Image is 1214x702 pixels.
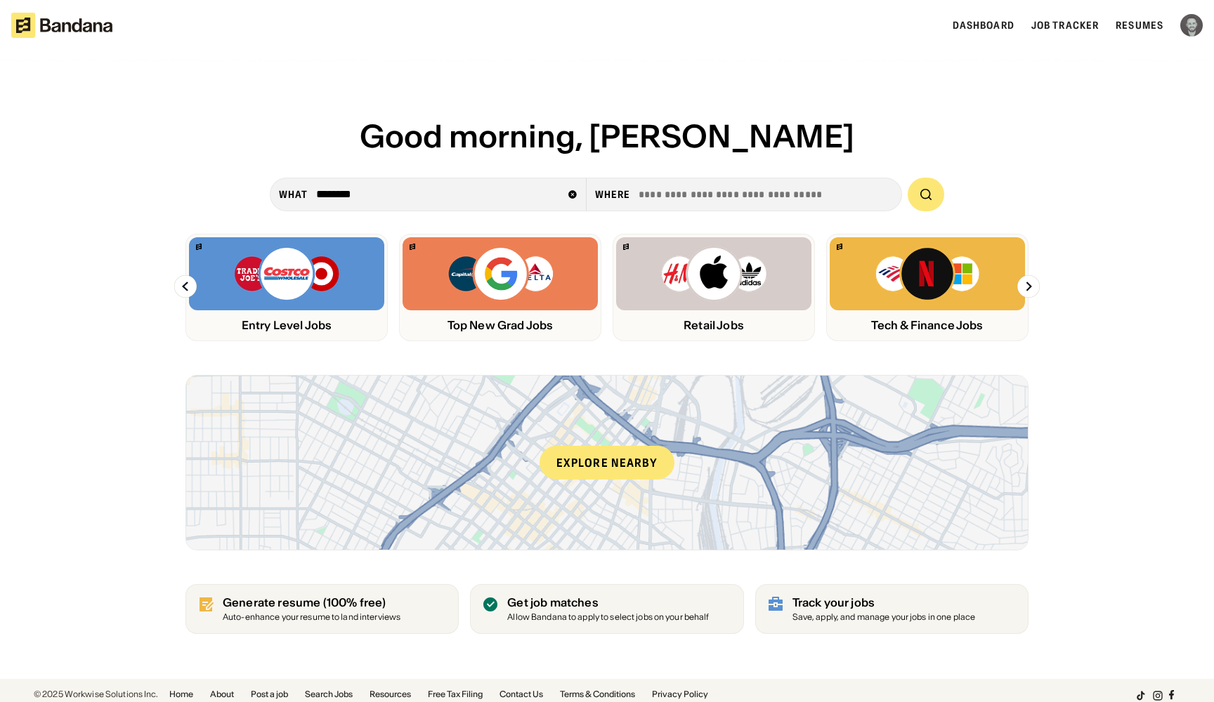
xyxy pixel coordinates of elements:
[34,690,158,698] div: © 2025 Workwise Solutions Inc.
[616,319,811,332] div: Retail Jobs
[223,596,400,609] div: Generate resume
[652,690,708,698] a: Privacy Policy
[507,613,709,622] div: Allow Bandana to apply to select jobs on your behalf
[953,19,1014,32] a: Dashboard
[403,319,598,332] div: Top New Grad Jobs
[1017,275,1040,298] img: Right Arrow
[1116,19,1163,32] a: Resumes
[11,13,112,38] img: Bandana logotype
[210,690,234,698] a: About
[305,690,353,698] a: Search Jobs
[323,595,386,609] span: (100% free)
[174,275,197,298] img: Left Arrow
[399,234,601,341] a: Bandana logoCapital One, Google, Delta logosTop New Grad Jobs
[169,690,193,698] a: Home
[410,244,415,250] img: Bandana logo
[755,584,1029,634] a: Track your jobs Save, apply, and manage your jobs in one place
[233,246,340,302] img: Trader Joe’s, Costco, Target logos
[470,584,743,634] a: Get job matches Allow Bandana to apply to select jobs on your behalf
[189,319,384,332] div: Entry Level Jobs
[595,188,631,201] div: Where
[370,690,411,698] a: Resources
[560,690,635,698] a: Terms & Conditions
[279,188,308,201] div: what
[875,246,981,302] img: Bank of America, Netflix, Microsoft logos
[540,446,674,479] div: Explore nearby
[185,234,388,341] a: Bandana logoTrader Joe’s, Costco, Target logosEntry Level Jobs
[507,596,709,609] div: Get job matches
[360,117,854,156] span: Good morning, [PERSON_NAME]
[500,690,543,698] a: Contact Us
[1180,14,1203,37] img: Profile photo
[826,234,1029,341] a: Bandana logoBank of America, Netflix, Microsoft logosTech & Finance Jobs
[447,246,554,302] img: Capital One, Google, Delta logos
[613,234,815,341] a: Bandana logoH&M, Apply, Adidas logosRetail Jobs
[837,244,842,250] img: Bandana logo
[186,376,1028,550] a: Explore nearby
[623,244,629,250] img: Bandana logo
[223,613,400,622] div: Auto-enhance your resume to land interviews
[185,584,459,634] a: Generate resume (100% free)Auto-enhance your resume to land interviews
[1031,19,1099,32] a: Job Tracker
[660,246,767,302] img: H&M, Apply, Adidas logos
[196,244,202,250] img: Bandana logo
[792,596,976,609] div: Track your jobs
[830,319,1025,332] div: Tech & Finance Jobs
[428,690,483,698] a: Free Tax Filing
[251,690,288,698] a: Post a job
[792,613,976,622] div: Save, apply, and manage your jobs in one place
